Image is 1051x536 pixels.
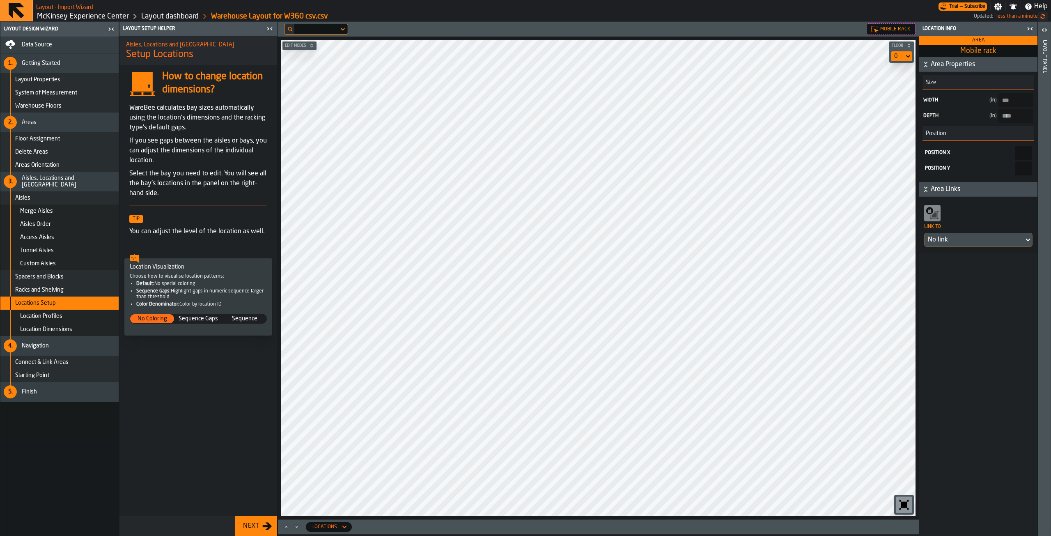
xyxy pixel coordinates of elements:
span: Areas [22,119,37,126]
label: input-value-Width [922,93,1034,107]
span: Aisles [15,195,30,201]
span: Areas Orientation [15,162,60,168]
a: link-to-/wh/i/99265d59-bd42-4a33-a5fd-483dee362034/import/layout/b2f7e362-70de-4b45-ac84-640211db... [211,12,328,21]
button: button- [919,182,1037,197]
span: ( [989,98,991,103]
span: Tip [129,215,143,223]
div: 4. [4,339,17,352]
span: Location Dimensions [20,326,72,333]
label: button-toggle-Help [1021,2,1051,12]
div: thumb [130,314,174,323]
li: menu Connect & Link Areas [0,356,119,369]
div: thumb [223,314,266,323]
label: button-toggle-Close me [106,24,117,34]
span: Delete Areas [15,149,48,155]
button: button- [889,41,914,50]
span: Area Links [931,184,1036,194]
span: Floor [890,44,905,48]
div: DropdownMenuValue-locations [312,524,337,530]
label: button-toggle-Settings [991,2,1005,11]
div: 3. [4,175,17,188]
div: DropdownMenuValue- [928,235,1021,245]
p: Choose how to visualise location patterns: [130,274,267,279]
span: ) [995,113,997,118]
strong: Default: [136,281,154,286]
label: button-switch-multi-Sequence [222,314,267,324]
span: Connect & Link Areas [15,359,69,366]
li: menu Aisles [0,191,119,205]
li: menu Locations Setup [0,297,119,310]
header: Layout panel [1038,22,1051,536]
strong: Color Denominator: [136,302,179,307]
input: input-value-Width input-value-Width [998,93,1033,107]
li: menu Tunnel Aisles [0,244,119,257]
label: button-toggle-Open [1039,23,1050,38]
span: ( [989,113,991,118]
span: Sequence Gaps [175,315,221,323]
span: Data Source [22,41,52,48]
span: Tunnel Aisles [20,247,54,254]
h3: title-section-Size [922,75,1034,90]
span: Depth [923,113,986,119]
label: button-switch-multi-No Coloring [130,314,174,324]
label: button-toggle-Close me [1024,24,1036,34]
li: menu Layout Properties [0,73,119,86]
a: link-to-/wh/i/99265d59-bd42-4a33-a5fd-483dee362034/pricing/ [939,2,987,11]
li: menu Location Profiles [0,310,119,323]
input: input-value-Depth input-value-Depth [998,109,1033,123]
span: Setup Locations [126,48,193,61]
div: input-question-How to change location dimensions? [123,70,274,97]
header: Layout Setup Helper [119,22,277,36]
p: If you see gaps between the aisles or bays, you can adjust the dimensions of the individual locat... [129,136,267,166]
span: Mobile rack [880,26,910,32]
li: menu Aisles, Locations and Bays [0,172,119,191]
h2: Sub Title [126,40,271,48]
span: Edit Modes [283,44,307,48]
li: Color by location ID [136,301,267,307]
span: Layout Properties [15,76,60,83]
p: You can adjust the level of the location as well. [129,227,267,237]
h3: title-section-Position [922,126,1034,141]
li: menu Spacers and Blocks [0,270,119,283]
li: menu Getting Started [0,53,119,73]
div: DropdownMenuValue-locations [306,522,352,532]
nav: Breadcrumb [36,12,505,21]
div: 1. [4,57,17,70]
span: Help [1034,2,1048,12]
strong: Sequence Gaps: [136,289,171,294]
div: Menu Subscription [939,2,987,11]
span: Floor Assignment [15,136,60,142]
span: — [960,4,963,9]
span: Position [922,130,946,137]
span: Locations Setup [15,300,56,306]
div: Layout panel [1042,38,1047,534]
li: menu Warehouse Floors [0,99,119,113]
button: Minimize [292,523,302,531]
span: Aisles Order [20,221,51,228]
p: WareBee calculates bay sizes automatically using the location's dimensions and the racking type's... [129,103,267,133]
span: Sequence [223,315,266,323]
div: hide filter [288,27,293,32]
span: Subscribe [964,4,985,9]
span: Position X [925,150,950,155]
label: button-toggle-undefined [1038,12,1048,21]
div: 2. [4,116,17,129]
label: react-aria8313200097-:rf4: [924,161,1033,175]
span: Access Aisles [20,234,54,241]
span: Warehouse Floors [15,103,62,109]
span: Merge Aisles [20,208,53,214]
span: Trial [949,4,958,9]
li: menu Delete Areas [0,145,119,159]
li: menu Areas Orientation [0,159,119,172]
span: Size [922,79,936,86]
span: Mobile rack [921,46,1036,55]
div: Link to [924,223,1033,233]
li: menu Location Dimensions [0,323,119,336]
input: react-aria8313200097-:rf2: react-aria8313200097-:rf2: [1015,146,1032,160]
span: Getting Started [22,60,60,67]
li: menu Access Aisles [0,231,119,244]
label: button-switch-multi-Sequence Gaps [174,314,222,324]
h4: How to change location dimensions? [162,70,267,97]
span: No Coloring [131,315,174,323]
header: Location Info [919,22,1037,36]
